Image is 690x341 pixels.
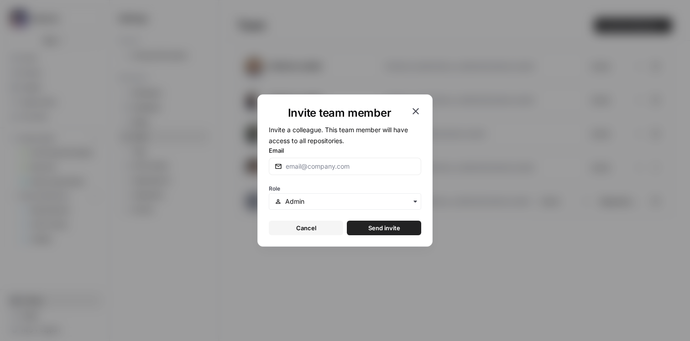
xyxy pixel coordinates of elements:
span: Invite a colleague. This team member will have access to all repositories. [269,126,408,145]
h1: Invite team member [269,106,410,120]
button: Send invite [347,221,421,235]
span: Role [269,185,280,192]
button: Cancel [269,221,343,235]
span: Cancel [296,223,316,232]
span: Send invite [368,223,400,232]
input: email@company.com [286,162,415,171]
input: Admin [285,197,415,206]
label: Email [269,146,421,155]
